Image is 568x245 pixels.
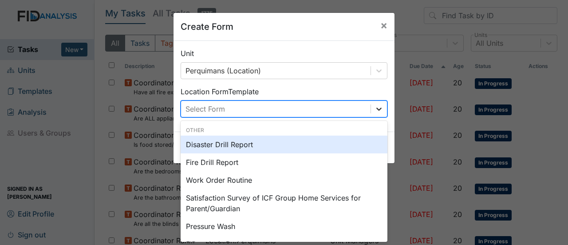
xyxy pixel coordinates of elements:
[181,126,387,134] div: Other
[185,65,261,76] div: Perquimans (Location)
[181,189,387,217] div: Satisfaction Survey of ICF Group Home Services for Parent/Guardian
[181,20,233,33] h5: Create Form
[181,171,387,189] div: Work Order Routine
[181,153,387,171] div: Fire Drill Report
[185,104,225,114] div: Select Form
[181,136,387,153] div: Disaster Drill Report
[373,13,394,38] button: Close
[181,48,194,59] label: Unit
[181,86,259,97] label: Location Form Template
[380,19,387,32] span: ×
[181,217,387,235] div: Pressure Wash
